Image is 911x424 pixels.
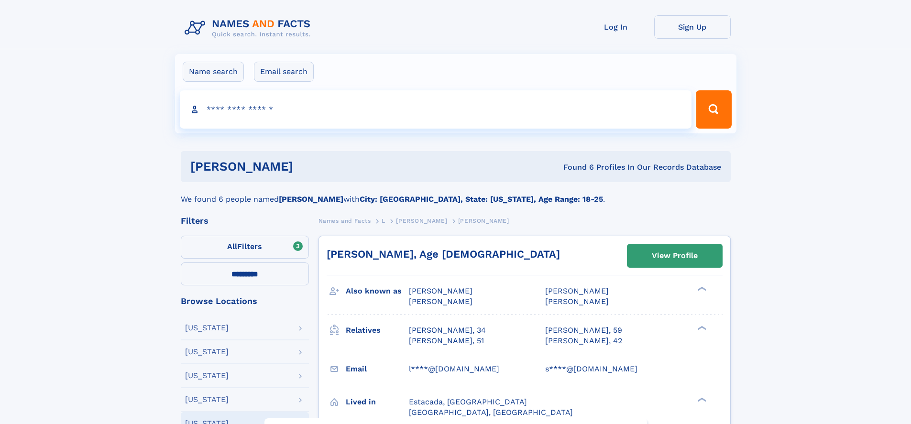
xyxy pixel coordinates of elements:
[382,217,385,224] span: L
[181,15,318,41] img: Logo Names and Facts
[346,394,409,410] h3: Lived in
[346,283,409,299] h3: Also known as
[695,325,707,331] div: ❯
[409,336,484,346] a: [PERSON_NAME], 51
[654,15,731,39] a: Sign Up
[409,325,486,336] a: [PERSON_NAME], 34
[190,161,428,173] h1: [PERSON_NAME]
[409,286,472,295] span: [PERSON_NAME]
[545,325,622,336] a: [PERSON_NAME], 59
[181,217,309,225] div: Filters
[346,322,409,338] h3: Relatives
[227,242,237,251] span: All
[409,397,527,406] span: Estacada, [GEOGRAPHIC_DATA]
[409,408,573,417] span: [GEOGRAPHIC_DATA], [GEOGRAPHIC_DATA]
[458,217,509,224] span: [PERSON_NAME]
[428,162,721,173] div: Found 6 Profiles In Our Records Database
[185,372,229,380] div: [US_STATE]
[360,195,603,204] b: City: [GEOGRAPHIC_DATA], State: [US_STATE], Age Range: 18-25
[181,297,309,305] div: Browse Locations
[185,324,229,332] div: [US_STATE]
[181,182,731,205] div: We found 6 people named with .
[695,396,707,402] div: ❯
[545,336,622,346] a: [PERSON_NAME], 42
[578,15,654,39] a: Log In
[396,215,447,227] a: [PERSON_NAME]
[695,286,707,292] div: ❯
[652,245,698,267] div: View Profile
[545,297,609,306] span: [PERSON_NAME]
[181,236,309,259] label: Filters
[346,361,409,377] h3: Email
[318,215,371,227] a: Names and Facts
[627,244,722,267] a: View Profile
[396,217,447,224] span: [PERSON_NAME]
[696,90,731,129] button: Search Button
[279,195,343,204] b: [PERSON_NAME]
[185,396,229,403] div: [US_STATE]
[180,90,692,129] input: search input
[185,348,229,356] div: [US_STATE]
[327,248,560,260] a: [PERSON_NAME], Age [DEMOGRAPHIC_DATA]
[382,215,385,227] a: L
[183,62,244,82] label: Name search
[254,62,314,82] label: Email search
[545,286,609,295] span: [PERSON_NAME]
[409,297,472,306] span: [PERSON_NAME]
